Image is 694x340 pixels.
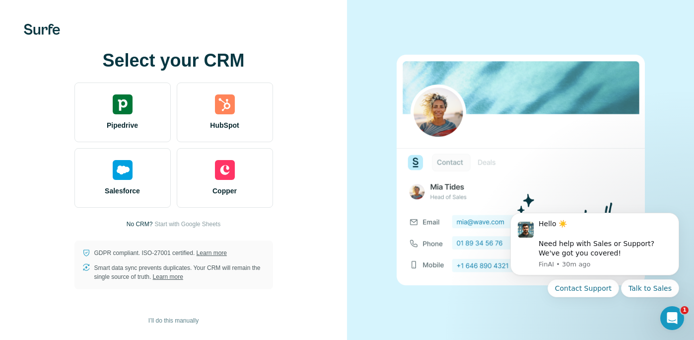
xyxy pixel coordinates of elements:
span: I’ll do this manually [148,316,199,325]
a: Learn more [153,273,183,280]
span: Salesforce [105,186,140,196]
img: pipedrive's logo [113,94,133,114]
p: GDPR compliant. ISO-27001 certified. [94,249,227,257]
span: Copper [212,186,237,196]
img: Surfe's logo [24,24,60,35]
span: HubSpot [210,120,239,130]
img: none image [397,55,645,285]
span: Pipedrive [107,120,138,130]
p: Smart data sync prevents duplicates. Your CRM will remain the single source of truth. [94,263,265,281]
img: copper's logo [215,160,235,180]
span: 1 [681,306,689,314]
button: Start with Google Sheets [154,220,220,229]
a: Learn more [197,250,227,256]
iframe: Intercom live chat [660,306,684,330]
button: I’ll do this manually [141,313,206,328]
iframe: Intercom notifications message [495,200,694,335]
img: salesforce's logo [113,160,133,180]
h1: Select your CRM [74,51,273,71]
img: hubspot's logo [215,94,235,114]
p: No CRM? [127,220,153,229]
